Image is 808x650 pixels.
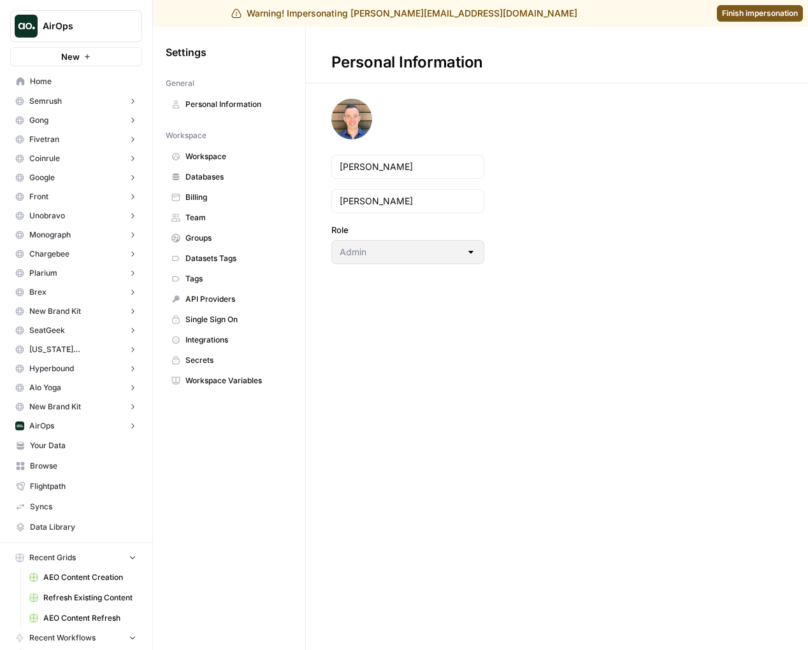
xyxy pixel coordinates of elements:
[166,371,292,391] a: Workspace Variables
[29,552,76,563] span: Recent Grids
[30,76,136,87] span: Home
[29,248,69,260] span: Chargebee
[10,168,142,187] button: Google
[29,306,81,317] span: New Brand Kit
[29,191,48,202] span: Front
[29,632,96,644] span: Recent Workflows
[185,192,287,203] span: Billing
[185,334,287,346] span: Integrations
[10,92,142,111] button: Semrush
[166,208,292,228] a: Team
[231,7,577,20] div: Warning! Impersonating [PERSON_NAME][EMAIL_ADDRESS][DOMAIN_NAME]
[306,52,509,73] div: Personal Information
[10,416,142,435] button: AirOps
[10,476,142,497] a: Flightpath
[15,421,24,430] img: yjux4x3lwinlft1ym4yif8lrli78
[185,99,287,110] span: Personal Information
[29,210,65,222] span: Unobravo
[10,283,142,302] button: Brex
[166,269,292,289] a: Tags
[10,111,142,130] button: Gong
[10,225,142,244] button: Monograph
[10,456,142,476] a: Browse
[166,130,206,141] span: Workspace
[166,330,292,350] a: Integrations
[43,592,136,604] span: Refresh Existing Content
[29,134,59,145] span: Fivetran
[10,187,142,206] button: Front
[29,153,60,164] span: Coinrule
[10,517,142,537] a: Data Library
[10,378,142,397] button: Alo Yoga
[10,71,142,92] a: Home
[10,340,142,359] button: [US_STATE][GEOGRAPHIC_DATA]
[10,149,142,168] button: Coinrule
[166,309,292,330] a: Single Sign On
[185,273,287,285] span: Tags
[166,45,206,60] span: Settings
[29,344,123,355] span: [US_STATE][GEOGRAPHIC_DATA]
[10,302,142,321] button: New Brand Kit
[29,363,74,374] span: Hyperbound
[30,481,136,492] span: Flightpath
[717,5,803,22] a: Finish impersonation
[29,267,57,279] span: Plarium
[10,206,142,225] button: Unobravo
[10,47,142,66] button: New
[30,440,136,451] span: Your Data
[24,567,142,588] a: AEO Content Creation
[30,501,136,512] span: Syncs
[185,232,287,244] span: Groups
[43,572,136,583] span: AEO Content Creation
[10,10,142,42] button: Workspace: AirOps
[10,264,142,283] button: Plarium
[24,608,142,628] a: AEO Content Refresh
[185,151,287,162] span: Workspace
[185,253,287,264] span: Datasets Tags
[29,95,62,107] span: Semrush
[166,248,292,269] a: Datasets Tags
[10,497,142,517] a: Syncs
[166,78,194,89] span: General
[29,420,54,432] span: AirOps
[10,359,142,378] button: Hyperbound
[185,375,287,386] span: Workspace Variables
[166,187,292,208] a: Billing
[185,293,287,305] span: API Providers
[29,401,81,413] span: New Brand Kit
[29,325,65,336] span: SeatGeek
[185,314,287,325] span: Single Sign On
[29,382,61,393] span: Alo Yoga
[61,50,80,63] span: New
[166,146,292,167] a: Workspace
[10,244,142,264] button: Chargebee
[29,229,71,241] span: Monograph
[29,286,47,298] span: Brex
[166,167,292,187] a: Databases
[30,460,136,472] span: Browse
[166,228,292,248] a: Groups
[10,397,142,416] button: New Brand Kit
[185,355,287,366] span: Secrets
[331,99,372,139] img: avatar
[185,171,287,183] span: Databases
[185,212,287,223] span: Team
[722,8,798,19] span: Finish impersonation
[10,130,142,149] button: Fivetran
[10,548,142,567] button: Recent Grids
[43,612,136,624] span: AEO Content Refresh
[29,172,55,183] span: Google
[10,435,142,456] a: Your Data
[10,321,142,340] button: SeatGeek
[24,588,142,608] a: Refresh Existing Content
[10,628,142,647] button: Recent Workflows
[166,94,292,115] a: Personal Information
[15,15,38,38] img: AirOps Logo
[30,521,136,533] span: Data Library
[166,289,292,309] a: API Providers
[43,20,120,32] span: AirOps
[166,350,292,371] a: Secrets
[29,115,48,126] span: Gong
[331,223,484,236] label: Role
